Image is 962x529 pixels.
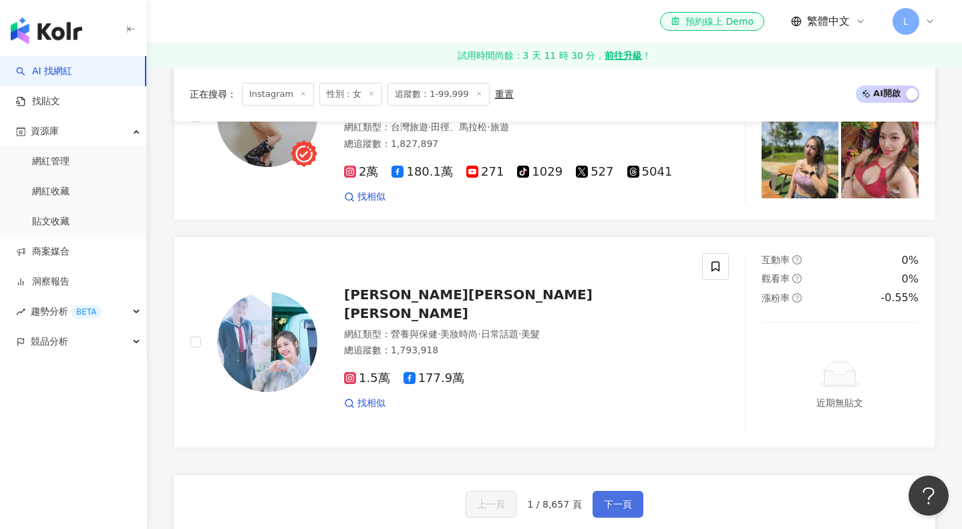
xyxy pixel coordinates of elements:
[902,253,919,268] div: 0%
[344,287,593,321] span: [PERSON_NAME][PERSON_NAME] [PERSON_NAME]
[841,121,919,198] img: post-image
[593,491,643,518] button: 下一頁
[490,122,509,132] span: 旅遊
[527,499,581,510] span: 1 / 8,657 頁
[344,138,686,151] div: 總追蹤數 ： 1,827,897
[391,122,428,132] span: 台灣旅遊
[880,291,919,305] div: -0.55%
[16,307,25,317] span: rise
[762,273,790,284] span: 觀看率
[242,83,314,106] span: Instagram
[16,65,72,78] a: searchAI 找網紅
[466,491,516,518] button: 上一頁
[391,329,438,339] span: 營養與保健
[605,49,642,62] strong: 前往升級
[16,245,69,258] a: 商案媒合
[357,397,385,410] span: 找相似
[344,121,686,134] div: 網紅類型 ：
[604,499,632,510] span: 下一頁
[807,14,850,29] span: 繁體中文
[762,254,790,265] span: 互動率
[71,305,102,319] div: BETA
[762,293,790,303] span: 漲粉率
[521,329,540,339] span: 美髮
[319,83,382,106] span: 性別：女
[792,274,802,283] span: question-circle
[487,122,490,132] span: ·
[440,329,478,339] span: 美妝時尚
[16,275,69,289] a: 洞察報告
[387,83,489,106] span: 追蹤數：1-99,999
[344,344,686,357] div: 總追蹤數 ： 1,793,918
[31,116,59,146] span: 資源庫
[671,15,754,28] div: 預約線上 Demo
[190,89,236,100] span: 正在搜尋 ：
[481,329,518,339] span: 日常話題
[217,292,317,392] img: KOL Avatar
[357,190,385,204] span: 找相似
[174,236,935,448] a: KOL Avatar[PERSON_NAME][PERSON_NAME] [PERSON_NAME]網紅類型：營養與保健·美妝時尚·日常話題·美髮總追蹤數：1,793,9181.5萬177.9萬...
[466,165,504,179] span: 271
[816,395,863,410] div: 近期無貼文
[344,371,390,385] span: 1.5萬
[518,329,521,339] span: ·
[31,327,68,357] span: 競品分析
[344,165,378,179] span: 2萬
[576,165,613,179] span: 527
[404,371,465,385] span: 177.9萬
[792,255,802,264] span: question-circle
[31,297,102,327] span: 趨勢分析
[147,43,962,67] a: 試用時間尚餘：3 天 11 時 30 分，前往升級！
[909,476,949,516] iframe: Help Scout Beacon - Open
[428,122,431,132] span: ·
[627,165,673,179] span: 5041
[478,329,480,339] span: ·
[344,190,385,204] a: 找相似
[792,293,802,303] span: question-circle
[517,165,563,179] span: 1029
[32,185,69,198] a: 網紅收藏
[32,215,69,228] a: 貼文收藏
[438,329,440,339] span: ·
[495,89,514,100] div: 重置
[344,397,385,410] a: 找相似
[344,328,686,341] div: 網紅類型 ：
[903,14,909,29] span: L
[32,155,69,168] a: 網紅管理
[391,165,453,179] span: 180.1萬
[902,272,919,287] div: 0%
[431,122,487,132] span: 田徑、馬拉松
[11,17,82,44] img: logo
[16,95,60,108] a: 找貼文
[762,121,839,198] img: post-image
[660,12,764,31] a: 預約線上 Demo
